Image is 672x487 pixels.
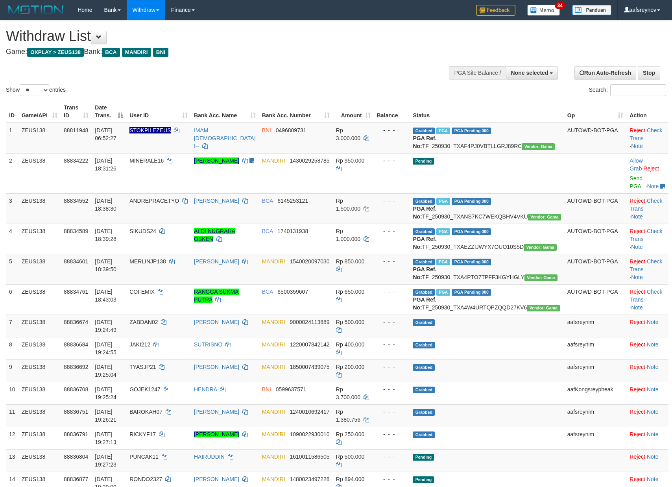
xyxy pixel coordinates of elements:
a: Note [647,183,659,189]
span: Copy 1090022930010 to clipboard [290,431,329,437]
td: AUTOWD-BOT-PGA [564,193,627,224]
a: RANGGA SUKMA PUTRA [194,289,239,303]
a: Stop [638,66,660,80]
span: Copy 0496809731 to clipboard [276,127,306,133]
span: 88836791 [64,431,88,437]
span: Marked by aafsolysreylen [436,289,450,296]
span: Vendor URL: https://trx31.1velocity.biz [522,143,555,150]
a: Reject [630,409,645,415]
span: MANDIRI [262,258,285,265]
span: Rp 1.380.756 [336,409,360,423]
div: - - - [377,157,407,165]
td: TF_250930_TXA4PTO7TPFF3KGYHGLY [410,254,564,284]
h4: Game: Bank: [6,48,440,56]
td: ZEUS138 [18,449,61,472]
td: AUTOWD-BOT-PGA [564,254,627,284]
td: AUTOWD-BOT-PGA [564,224,627,254]
span: Rp 400.000 [336,341,364,348]
td: 12 [6,427,18,449]
span: 88834761 [64,289,88,295]
a: Reject [630,341,645,348]
span: Rp 650.000 [336,289,364,295]
a: HAIRUDDIN [194,454,225,460]
a: Note [647,341,659,348]
span: Copy 1610011586505 to clipboard [290,454,329,460]
td: · · [626,254,668,284]
span: Grabbed [413,228,435,235]
span: RICKYF17 [129,431,156,437]
button: None selected [506,66,558,80]
span: Copy 1480023497228 to clipboard [290,476,329,482]
td: · [626,359,668,382]
td: ZEUS138 [18,123,61,154]
td: 3 [6,193,18,224]
div: - - - [377,257,407,265]
span: Grabbed [413,431,435,438]
b: PGA Ref. No: [413,206,436,220]
span: Rp 3.700.000 [336,386,360,400]
a: Check Trans [630,258,662,272]
td: aafsreynim [564,359,627,382]
a: Allow Grab [630,157,642,172]
span: 88834222 [64,157,88,164]
th: Bank Acc. Number: activate to sort column ascending [259,100,333,123]
a: Reject [630,258,645,265]
div: - - - [377,408,407,416]
span: OXPLAY > ZEUS138 [27,48,84,57]
th: Status [410,100,564,123]
span: [DATE] 18:38:30 [95,198,116,212]
td: ZEUS138 [18,193,61,224]
b: PGA Ref. No: [413,266,436,280]
a: Reject [630,198,645,204]
td: aafsreynim [564,427,627,449]
a: Reject [630,228,645,234]
span: BNI [262,127,271,133]
span: 88836674 [64,319,88,325]
img: panduan.png [572,5,611,15]
span: PGA Pending [452,289,491,296]
span: 88836751 [64,409,88,415]
a: Note [631,244,643,250]
span: JAKI212 [129,341,150,348]
td: · [626,404,668,427]
div: - - - [377,227,407,235]
a: [PERSON_NAME] [194,157,239,164]
h1: Withdraw List [6,28,440,44]
span: Grabbed [413,387,435,393]
span: Pending [413,476,434,483]
span: Rp 500.000 [336,319,364,325]
td: · · [626,284,668,315]
span: MANDIRI [262,341,285,348]
td: aafsreynim [564,337,627,359]
span: 88811948 [64,127,88,133]
span: BAROKAH07 [129,409,162,415]
span: Marked by aafsolysreylen [436,228,450,235]
td: · [626,337,668,359]
input: Search: [610,84,666,96]
div: PGA Site Balance / [449,66,506,80]
label: Show entries [6,84,66,96]
span: Vendor URL: https://trx31.1velocity.biz [528,214,561,220]
td: TF_250930_TXA4W4URTQPZQQD27KV6 [410,284,564,315]
span: Copy 1220007842142 to clipboard [290,341,329,348]
td: · · [626,123,668,154]
b: PGA Ref. No: [413,296,436,311]
td: 11 [6,404,18,427]
span: Copy 6145253121 to clipboard [277,198,308,204]
a: Reject [630,127,645,133]
td: 10 [6,382,18,404]
span: SIKUDS24 [129,228,156,234]
td: · [626,427,668,449]
td: ZEUS138 [18,359,61,382]
span: [DATE] 18:43:03 [95,289,116,303]
td: ZEUS138 [18,382,61,404]
td: 7 [6,315,18,337]
span: PGA Pending [452,259,491,265]
a: SUTRISNO [194,341,222,348]
span: Rp 500.000 [336,454,364,460]
span: Rp 1.000.000 [336,228,360,242]
td: AUTOWD-BOT-PGA [564,284,627,315]
th: Balance [374,100,410,123]
a: [PERSON_NAME] [194,258,239,265]
td: TF_250930_TXAEZZIJWYX7OUO10S5D [410,224,564,254]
